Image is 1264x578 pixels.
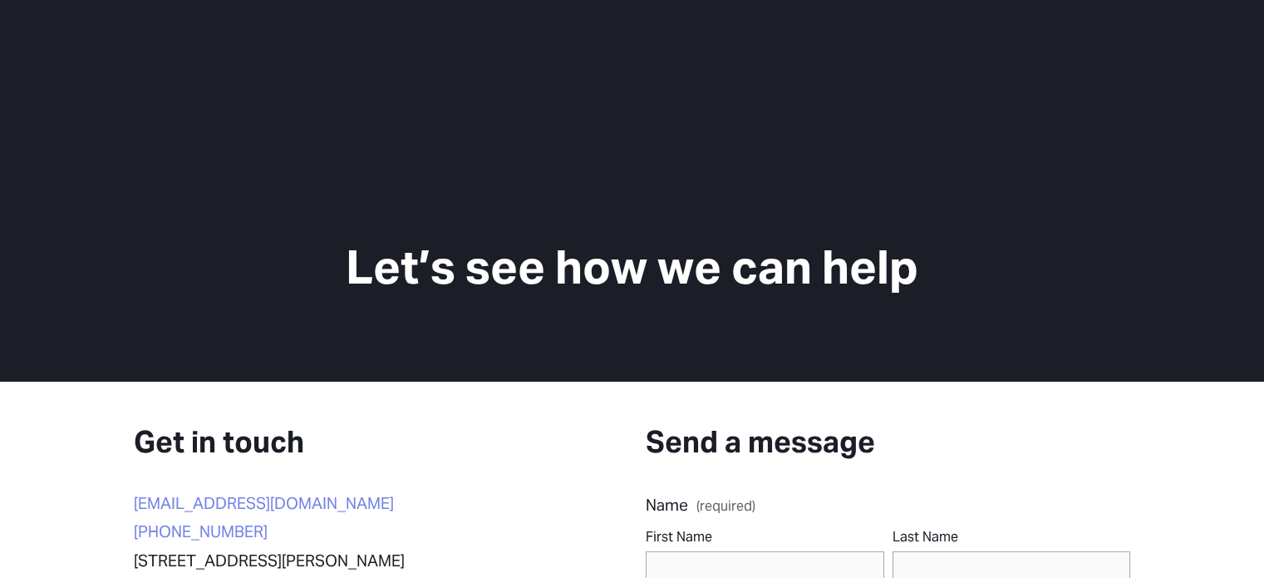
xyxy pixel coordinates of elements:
[646,491,688,520] span: Name
[134,521,268,541] a: [PHONE_NUMBER]
[893,526,1131,551] div: Last Name
[258,238,1006,297] h1: Let’s see how we can help
[134,423,533,462] h3: Get in touch
[696,500,755,513] span: (required)
[134,493,394,513] a: [EMAIL_ADDRESS][DOMAIN_NAME]
[646,526,884,551] div: First Name
[646,423,1130,462] h3: Send a message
